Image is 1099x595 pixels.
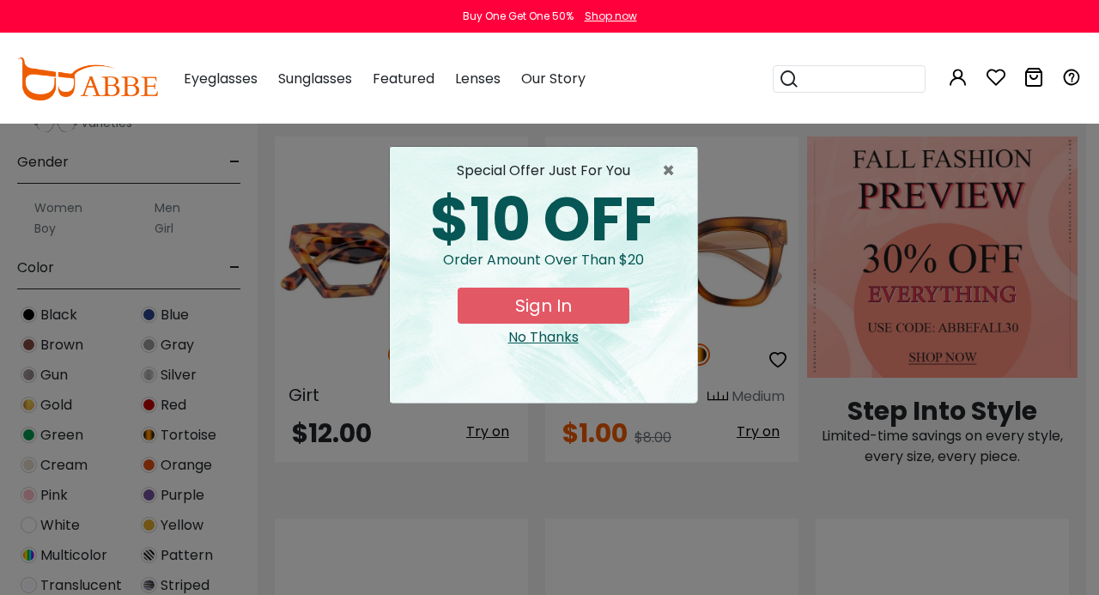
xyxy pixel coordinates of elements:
span: Sunglasses [278,69,352,88]
div: special offer just for you [404,161,683,181]
a: Shop now [576,9,637,23]
span: Our Story [521,69,586,88]
span: Featured [373,69,434,88]
span: Lenses [455,69,501,88]
img: abbeglasses.com [17,58,158,100]
span: Eyeglasses [184,69,258,88]
div: Buy One Get One 50% [463,9,574,24]
div: Close [404,327,683,348]
button: Sign In [458,288,629,324]
span: × [662,161,683,181]
div: Shop now [585,9,637,24]
div: Order amount over than $20 [404,250,683,288]
button: Close [662,161,683,181]
div: $10 OFF [404,190,683,250]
